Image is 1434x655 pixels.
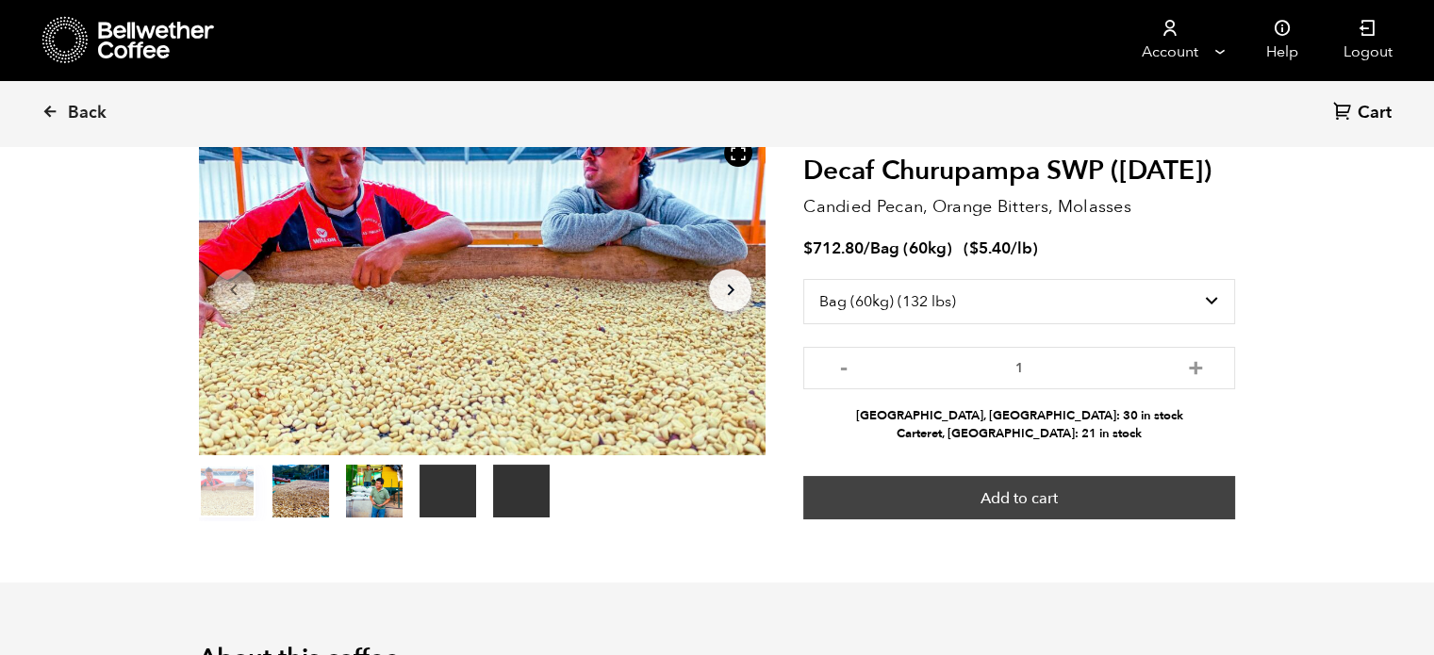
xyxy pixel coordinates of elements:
[420,465,476,517] video: Your browser does not support the video tag.
[803,156,1235,188] h2: Decaf Churupampa SWP ([DATE])
[870,237,952,259] span: Bag (60kg)
[969,237,1011,259] bdi: 5.40
[803,194,1235,220] p: Candied Pecan, Orange Bitters, Molasses
[1183,356,1207,375] button: +
[1011,237,1032,259] span: /lb
[964,237,1038,259] span: ( )
[803,407,1235,425] li: [GEOGRAPHIC_DATA], [GEOGRAPHIC_DATA]: 30 in stock
[864,237,870,259] span: /
[1333,101,1396,126] a: Cart
[832,356,855,375] button: -
[803,476,1235,519] button: Add to cart
[1358,102,1392,124] span: Cart
[969,237,979,259] span: $
[68,102,107,124] span: Back
[803,237,813,259] span: $
[493,465,550,517] video: Your browser does not support the video tag.
[803,237,864,259] bdi: 712.80
[803,425,1235,443] li: Carteret, [GEOGRAPHIC_DATA]: 21 in stock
